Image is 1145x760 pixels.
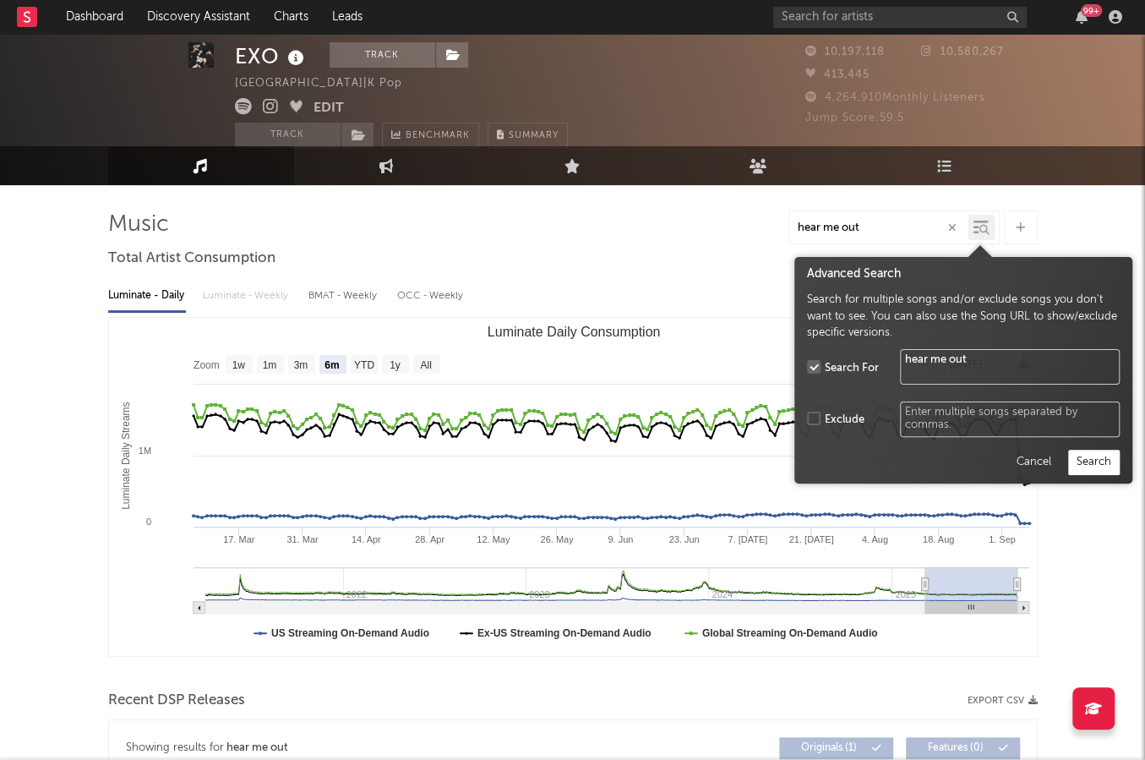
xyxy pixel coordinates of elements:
div: Exclude [825,412,864,429]
input: Search by song name or URL [789,221,968,235]
div: Search For [825,359,879,376]
div: hear me out [226,738,288,758]
text: 1M [138,446,150,456]
text: 1. Sep [988,534,1015,544]
div: Advanced Search [807,265,1120,283]
button: Track [235,123,341,148]
span: Features ( 0 ) [917,743,995,753]
span: Benchmark [406,126,470,146]
text: 14. Apr [351,534,380,544]
text: YTD [353,359,373,371]
textarea: hear me out [900,349,1120,385]
span: Jump Score: 59.5 [805,112,904,123]
div: 99 + [1081,4,1102,17]
text: 17. Mar [223,534,255,544]
button: Search [1068,449,1120,474]
button: Summary [488,123,568,148]
text: 1m [262,359,276,371]
button: Track [330,42,435,68]
span: Total Artist Consumption [108,249,275,269]
span: Recent DSP Releases [108,691,245,711]
span: Originals ( 1 ) [790,743,868,753]
div: BMAT - Weekly [308,282,380,310]
text: US Streaming On-Demand Audio [271,627,429,639]
text: Luminate Daily Streams [119,402,131,509]
div: [GEOGRAPHIC_DATA] | K Pop [235,74,422,94]
button: Cancel [1007,449,1060,474]
text: 0 [145,517,150,527]
text: 1y [390,359,401,371]
text: 23. Jun [668,534,699,544]
a: Benchmark [382,123,479,148]
text: 18. Aug [922,534,953,544]
text: 7. [DATE] [728,534,767,544]
text: 1w [232,359,245,371]
button: Features(0) [906,737,1020,759]
button: Originals(1) [779,737,893,759]
text: 6m [324,359,339,371]
text: Luminate Daily Consumption [487,325,660,339]
text: Ex-US Streaming On-Demand Audio [477,627,651,639]
span: 10,580,267 [921,46,1004,57]
span: 10,197,118 [805,46,885,57]
text: 31. Mar [286,534,319,544]
div: OCC - Weekly [397,282,465,310]
text: 3m [293,359,308,371]
svg: Luminate Daily Consumption [109,318,1038,656]
span: 4,264,910 Monthly Listeners [805,92,985,103]
div: Search for multiple songs and/or exclude songs you don't want to see. You can also use the Song U... [807,292,1120,342]
text: Zoom [194,359,220,371]
text: 21. [DATE] [788,534,833,544]
text: 26. May [540,534,574,544]
div: EXO [235,42,308,70]
text: 12. May [477,534,510,544]
span: 413,445 [805,69,870,80]
text: All [420,359,431,371]
span: Summary [509,131,559,140]
text: 9. Jun [608,534,633,544]
button: 99+ [1076,10,1088,24]
div: Luminate - Daily [108,282,186,310]
button: Edit [314,98,344,119]
text: Global Streaming On-Demand Audio [701,627,877,639]
input: Search for artists [773,7,1027,28]
text: 4. Aug [861,534,887,544]
div: Showing results for [126,737,573,759]
button: Export CSV [968,696,1038,706]
text: 28. Apr [415,534,444,544]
